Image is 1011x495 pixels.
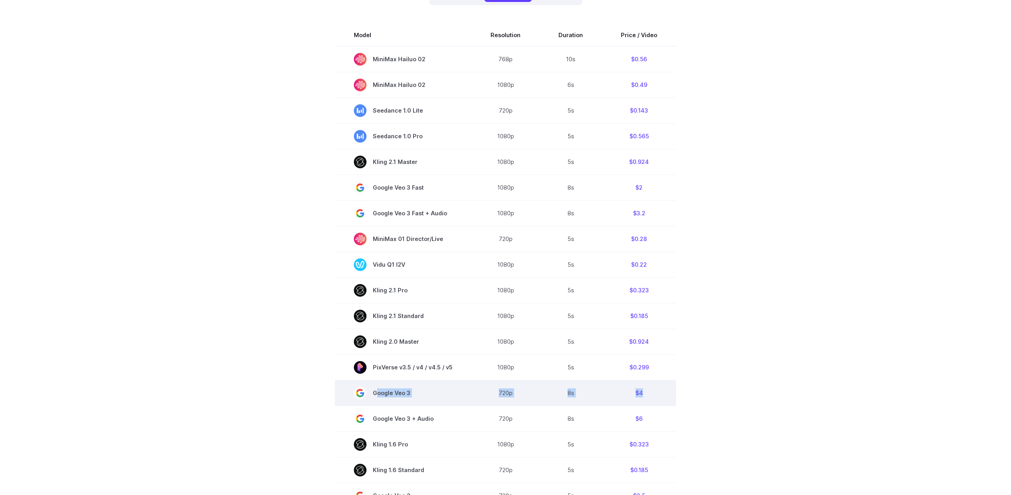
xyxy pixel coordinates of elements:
[539,252,602,277] td: 5s
[539,277,602,303] td: 5s
[472,46,539,72] td: 768p
[354,284,453,297] span: Kling 2.1 Pro
[539,226,602,252] td: 5s
[472,380,539,406] td: 720p
[472,329,539,354] td: 1080p
[354,258,453,271] span: Vidu Q1 I2V
[335,24,472,46] th: Model
[354,412,453,425] span: Google Veo 3 + Audio
[354,130,453,143] span: Seedance 1.0 Pro
[472,72,539,98] td: 1080p
[539,354,602,380] td: 5s
[602,431,676,457] td: $0.323
[539,24,602,46] th: Duration
[472,406,539,431] td: 720p
[472,175,539,200] td: 1080p
[472,149,539,175] td: 1080p
[602,46,676,72] td: $0.56
[539,123,602,149] td: 5s
[472,200,539,226] td: 1080p
[354,207,453,220] span: Google Veo 3 Fast + Audio
[539,175,602,200] td: 8s
[354,335,453,348] span: Kling 2.0 Master
[602,226,676,252] td: $0.28
[602,354,676,380] td: $0.299
[602,200,676,226] td: $3.2
[539,149,602,175] td: 5s
[472,277,539,303] td: 1080p
[539,46,602,72] td: 10s
[602,457,676,483] td: $0.185
[472,24,539,46] th: Resolution
[539,72,602,98] td: 6s
[354,79,453,91] span: MiniMax Hailuo 02
[602,175,676,200] td: $2
[354,53,453,66] span: MiniMax Hailuo 02
[602,380,676,406] td: $4
[472,457,539,483] td: 720p
[472,226,539,252] td: 720p
[539,380,602,406] td: 8s
[539,303,602,329] td: 5s
[602,24,676,46] th: Price / Video
[472,354,539,380] td: 1080p
[472,98,539,123] td: 720p
[472,252,539,277] td: 1080p
[354,438,453,451] span: Kling 1.6 Pro
[354,310,453,322] span: Kling 2.1 Standard
[602,149,676,175] td: $0.924
[354,464,453,476] span: Kling 1.6 Standard
[472,303,539,329] td: 1080p
[539,200,602,226] td: 8s
[602,123,676,149] td: $0.565
[472,431,539,457] td: 1080p
[602,72,676,98] td: $0.49
[354,361,453,374] span: PixVerse v3.5 / v4 / v4.5 / v5
[602,252,676,277] td: $0.22
[539,457,602,483] td: 5s
[602,406,676,431] td: $6
[354,181,453,194] span: Google Veo 3 Fast
[602,303,676,329] td: $0.185
[539,98,602,123] td: 5s
[539,329,602,354] td: 5s
[602,277,676,303] td: $0.323
[602,329,676,354] td: $0.924
[354,387,453,399] span: Google Veo 3
[354,233,453,245] span: MiniMax 01 Director/Live
[602,98,676,123] td: $0.143
[354,104,453,117] span: Seedance 1.0 Lite
[539,431,602,457] td: 5s
[354,156,453,168] span: Kling 2.1 Master
[472,123,539,149] td: 1080p
[539,406,602,431] td: 8s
